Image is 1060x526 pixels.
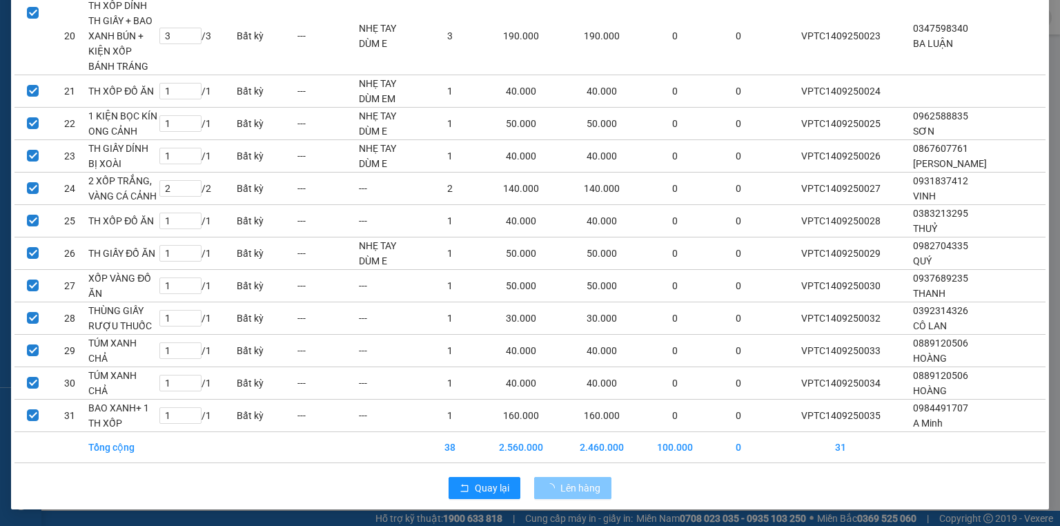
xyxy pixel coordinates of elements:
[913,110,968,121] span: 0962588835
[236,140,297,173] td: Bất kỳ
[51,335,88,367] td: 29
[769,270,912,302] td: VPTC1409250030
[913,240,968,251] span: 0982704335
[88,302,159,335] td: THÙNG GIẤY RƯỢU THUỐC
[88,173,159,205] td: 2 XỐP TRẮNG, VÀNG CÁ CẢNH
[769,367,912,400] td: VPTC1409250034
[642,367,708,400] td: 0
[534,477,611,499] button: Lên hàng
[642,270,708,302] td: 0
[51,205,88,237] td: 25
[913,305,968,316] span: 0392314326
[769,335,912,367] td: VPTC1409250033
[480,302,561,335] td: 30.000
[913,208,968,219] span: 0383213295
[913,223,937,234] span: THUỶ
[236,237,297,270] td: Bất kỳ
[51,108,88,140] td: 22
[159,205,236,237] td: / 1
[358,270,420,302] td: ---
[642,302,708,335] td: 0
[708,400,769,432] td: 0
[913,143,968,154] span: 0867607761
[708,140,769,173] td: 0
[358,205,420,237] td: ---
[358,367,420,400] td: ---
[642,432,708,463] td: 100.000
[913,418,943,429] span: A Minh
[159,173,236,205] td: / 2
[358,108,420,140] td: NHẸ TAY DÙM E
[480,400,561,432] td: 160.000
[642,173,708,205] td: 0
[913,23,968,34] span: 0347598340
[708,108,769,140] td: 0
[358,237,420,270] td: NHẸ TAY DÙM E
[297,108,358,140] td: ---
[51,173,88,205] td: 24
[561,205,642,237] td: 40.000
[51,400,88,432] td: 31
[642,140,708,173] td: 0
[236,400,297,432] td: Bất kỳ
[236,302,297,335] td: Bất kỳ
[708,75,769,108] td: 0
[560,480,600,496] span: Lên hàng
[51,270,88,302] td: 27
[561,237,642,270] td: 50.000
[913,126,934,137] span: SƠN
[642,400,708,432] td: 0
[358,173,420,205] td: ---
[297,367,358,400] td: ---
[420,400,481,432] td: 1
[297,140,358,173] td: ---
[420,270,481,302] td: 1
[236,108,297,140] td: Bất kỳ
[297,237,358,270] td: ---
[480,237,561,270] td: 50.000
[358,140,420,173] td: NHẸ TAY DÙM E
[51,140,88,173] td: 23
[460,483,469,494] span: rollback
[420,432,481,463] td: 38
[17,89,76,154] b: An Anh Limousine
[88,432,159,463] td: Tổng cộng
[88,140,159,173] td: TH GIẤY DÍNH BỊ XOÀI
[769,173,912,205] td: VPTC1409250027
[480,173,561,205] td: 140.000
[480,367,561,400] td: 40.000
[88,270,159,302] td: XỐP VÀNG ĐỒ ĂN
[913,353,947,364] span: HOÀNG
[51,367,88,400] td: 30
[561,302,642,335] td: 30.000
[545,483,560,493] span: loading
[480,432,561,463] td: 2.560.000
[769,237,912,270] td: VPTC1409250029
[708,335,769,367] td: 0
[358,302,420,335] td: ---
[561,108,642,140] td: 50.000
[358,400,420,432] td: ---
[642,108,708,140] td: 0
[480,140,561,173] td: 40.000
[159,140,236,173] td: / 1
[236,205,297,237] td: Bất kỳ
[769,108,912,140] td: VPTC1409250025
[51,302,88,335] td: 28
[708,205,769,237] td: 0
[913,320,947,331] span: CÔ LAN
[358,75,420,108] td: NHẸ TAY DÙM EM
[297,302,358,335] td: ---
[236,75,297,108] td: Bất kỳ
[913,175,968,186] span: 0931837412
[236,173,297,205] td: Bất kỳ
[642,75,708,108] td: 0
[913,402,968,413] span: 0984491707
[561,367,642,400] td: 40.000
[420,237,481,270] td: 1
[561,335,642,367] td: 40.000
[420,108,481,140] td: 1
[642,237,708,270] td: 0
[561,173,642,205] td: 140.000
[480,108,561,140] td: 50.000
